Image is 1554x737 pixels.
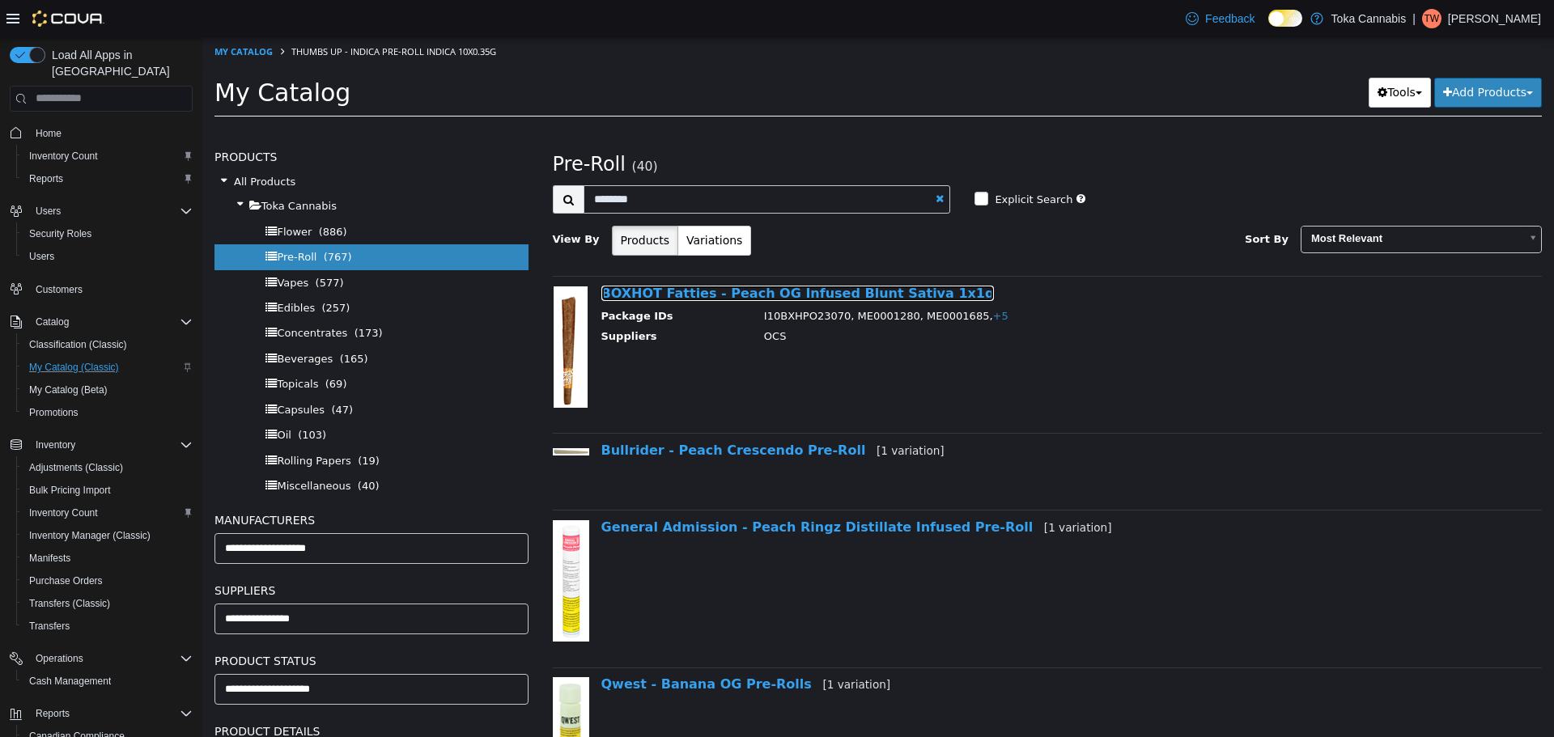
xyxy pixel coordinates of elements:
[74,290,145,302] span: Concentrates
[23,671,193,691] span: Cash Management
[23,146,104,166] a: Inventory Count
[29,406,79,419] span: Promotions
[59,163,134,175] span: Toka Cannabis
[3,121,199,145] button: Home
[399,291,550,311] th: Suppliers
[23,526,193,545] span: Inventory Manager (Classic)
[16,167,199,190] button: Reports
[96,392,124,404] span: (103)
[3,434,199,456] button: Inventory
[1099,189,1318,214] span: Most Relevant
[350,196,397,208] span: View By
[29,124,68,143] a: Home
[29,338,127,351] span: Classification (Classic)
[29,172,63,185] span: Reports
[1042,196,1086,208] span: Sort By
[117,188,145,201] span: (886)
[23,594,193,613] span: Transfers (Classic)
[29,461,123,474] span: Adjustments (Classic)
[674,407,742,420] small: [1 variation]
[23,403,193,422] span: Promotions
[32,11,104,27] img: Cova
[29,312,75,332] button: Catalog
[23,335,134,354] a: Classification (Classic)
[1422,9,1441,28] div: Ty Wilson
[23,503,193,523] span: Inventory Count
[16,456,199,479] button: Adjustments (Classic)
[1179,2,1261,35] a: Feedback
[399,248,792,264] a: BOXHOT Fatties - Peach OG Infused Blunt Sativa 1x1g
[29,506,98,519] span: Inventory Count
[29,675,111,688] span: Cash Management
[1448,9,1541,28] p: [PERSON_NAME]
[3,647,199,670] button: Operations
[23,458,193,477] span: Adjustments (Classic)
[23,571,193,591] span: Purchase Orders
[29,280,89,299] a: Customers
[16,333,199,356] button: Classification (Classic)
[23,616,193,636] span: Transfers
[74,316,130,328] span: Beverages
[350,411,387,418] img: 150
[29,383,108,396] span: My Catalog (Beta)
[1331,9,1407,28] p: Toka Cannabis
[36,652,83,665] span: Operations
[29,227,91,240] span: Security Roles
[23,380,114,400] a: My Catalog (Beta)
[23,169,70,188] a: Reports
[788,155,870,171] label: Explicit Search
[16,570,199,592] button: Purchase Orders
[29,201,67,221] button: Users
[74,214,114,226] span: Pre-Roll
[36,283,83,296] span: Customers
[12,614,326,633] h5: Product Status
[129,366,151,379] span: (47)
[3,702,199,725] button: Reports
[399,271,550,291] th: Package IDs
[23,503,104,523] a: Inventory Count
[29,597,110,610] span: Transfers (Classic)
[550,291,1304,311] td: OCS
[74,239,106,252] span: Vapes
[74,188,109,201] span: Flower
[23,403,85,422] a: Promotions
[12,41,148,70] span: My Catalog
[12,684,326,704] h5: Product Details
[29,123,193,143] span: Home
[3,200,199,222] button: Users
[475,188,549,218] button: Variations
[23,571,109,591] a: Purchase Orders
[74,392,88,404] span: Oil
[16,356,199,379] button: My Catalog (Classic)
[29,704,76,723] button: Reports
[399,482,910,498] a: General Admission - Peach Ringz Distillate Infused Pre-Roll[1 variation]
[16,592,199,615] button: Transfers (Classic)
[16,547,199,570] button: Manifests
[12,544,326,563] h5: Suppliers
[29,150,98,163] span: Inventory Count
[36,707,70,720] span: Reports
[74,341,116,353] span: Topicals
[36,438,75,451] span: Inventory
[399,639,689,654] a: Qwest - Banana OG Pre-Rolls[1 variation]
[23,671,117,691] a: Cash Management
[29,250,54,263] span: Users
[1412,9,1416,28] p: |
[23,224,193,244] span: Security Roles
[29,620,70,633] span: Transfers
[23,481,193,500] span: Bulk Pricing Import
[123,341,145,353] span: (69)
[23,549,193,568] span: Manifests
[29,312,193,332] span: Catalog
[1232,40,1340,70] button: Add Products
[16,615,199,637] button: Transfers
[350,116,423,138] span: Pre-Roll
[620,641,688,654] small: [1 variation]
[29,649,193,668] span: Operations
[36,205,61,218] span: Users
[74,417,148,430] span: Rolling Papers
[23,146,193,166] span: Inventory Count
[351,249,385,371] img: 150
[1205,11,1255,27] span: Feedback
[29,361,119,374] span: My Catalog (Classic)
